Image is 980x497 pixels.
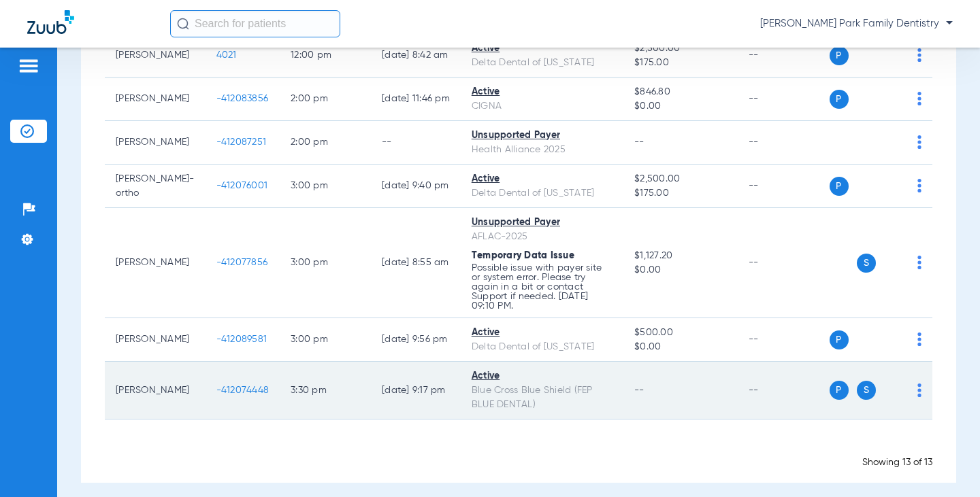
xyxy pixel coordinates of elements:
[634,85,726,99] span: $846.80
[634,326,726,340] span: $500.00
[917,48,921,62] img: group-dot-blue.svg
[472,383,612,412] div: Blue Cross Blue Shield (FEP BLUE DENTAL)
[472,263,612,311] p: Possible issue with payer site or system error. Please try again in a bit or contact Support if n...
[216,181,268,190] span: -412076001
[472,172,612,186] div: Active
[216,50,237,60] span: 4021
[105,121,206,165] td: [PERSON_NAME]
[371,78,461,121] td: [DATE] 11:46 PM
[216,94,269,103] span: -412083856
[738,362,830,419] td: --
[105,34,206,78] td: [PERSON_NAME]
[472,85,612,99] div: Active
[472,230,612,244] div: AFLAC-2025
[634,41,726,56] span: $2,500.00
[857,381,876,400] span: S
[857,254,876,273] span: S
[216,335,267,344] span: -412089581
[371,362,461,419] td: [DATE] 9:17 PM
[634,172,726,186] span: $2,500.00
[634,56,726,70] span: $175.00
[738,34,830,78] td: --
[472,251,574,260] span: Temporary Data Issue
[472,143,612,157] div: Health Alliance 2025
[216,258,268,267] span: -412077856
[830,330,849,349] span: P
[634,263,726,277] span: $0.00
[634,99,726,114] span: $0.00
[371,318,461,362] td: [DATE] 9:56 PM
[634,340,726,354] span: $0.00
[177,18,189,30] img: Search Icon
[830,381,849,400] span: P
[917,179,921,192] img: group-dot-blue.svg
[280,78,371,121] td: 2:00 PM
[472,186,612,201] div: Delta Dental of [US_STATE]
[280,34,371,78] td: 12:00 PM
[170,10,340,37] input: Search for patients
[216,137,267,147] span: -412087251
[280,121,371,165] td: 2:00 PM
[738,78,830,121] td: --
[18,58,39,74] img: hamburger-icon
[472,326,612,340] div: Active
[371,121,461,165] td: --
[105,208,206,318] td: [PERSON_NAME]
[917,383,921,397] img: group-dot-blue.svg
[472,99,612,114] div: CIGNA
[917,92,921,105] img: group-dot-blue.svg
[105,78,206,121] td: [PERSON_NAME]
[105,318,206,362] td: [PERSON_NAME]
[216,385,269,395] span: -412074448
[634,186,726,201] span: $175.00
[472,128,612,143] div: Unsupported Payer
[738,165,830,208] td: --
[738,208,830,318] td: --
[634,137,644,147] span: --
[917,332,921,346] img: group-dot-blue.svg
[917,256,921,269] img: group-dot-blue.svg
[830,46,849,65] span: P
[634,249,726,263] span: $1,127.20
[917,135,921,149] img: group-dot-blue.svg
[472,56,612,70] div: Delta Dental of [US_STATE]
[280,208,371,318] td: 3:00 PM
[27,10,74,34] img: Zuub Logo
[280,165,371,208] td: 3:00 PM
[371,165,461,208] td: [DATE] 9:40 PM
[830,90,849,109] span: P
[105,165,206,208] td: [PERSON_NAME]-ortho
[862,458,932,467] span: Showing 13 of 13
[371,208,461,318] td: [DATE] 8:55 AM
[472,369,612,383] div: Active
[280,318,371,362] td: 3:00 PM
[280,362,371,419] td: 3:30 PM
[371,34,461,78] td: [DATE] 8:42 AM
[634,385,644,395] span: --
[738,121,830,165] td: --
[472,340,612,354] div: Delta Dental of [US_STATE]
[472,216,612,230] div: Unsupported Payer
[105,362,206,419] td: [PERSON_NAME]
[760,17,953,31] span: [PERSON_NAME] Park Family Dentistry
[738,318,830,362] td: --
[472,41,612,56] div: Active
[830,177,849,196] span: P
